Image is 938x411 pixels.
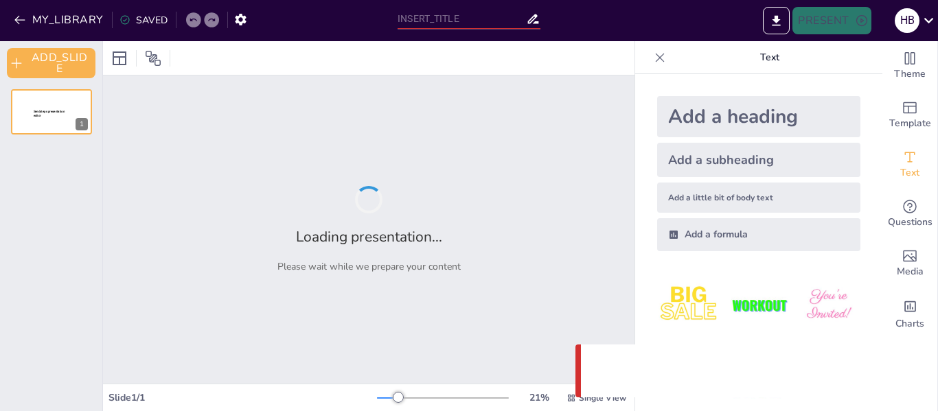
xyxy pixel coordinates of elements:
[657,96,860,137] div: Add a heading
[900,165,919,180] span: Text
[657,273,721,337] img: 1.jpeg
[894,67,926,82] span: Theme
[619,363,883,379] p: Something went wrong with the request. (CORS)
[277,260,461,273] p: Please wait while we prepare your content
[727,273,790,337] img: 2.jpeg
[657,218,860,251] div: Add a formula
[145,50,161,67] span: Position
[108,47,130,69] div: Layout
[897,264,924,279] span: Media
[888,215,933,230] span: Questions
[895,316,924,331] span: Charts
[882,91,937,140] div: Add ready made slides
[889,116,931,131] span: Template
[895,7,919,34] button: H B
[882,239,937,288] div: Add images, graphics, shapes or video
[882,41,937,91] div: Change the overall theme
[671,41,869,74] p: Text
[119,14,168,27] div: SAVED
[10,9,109,31] button: MY_LIBRARY
[882,140,937,189] div: Add text boxes
[895,8,919,33] div: H B
[398,9,526,29] input: INSERT_TITLE
[882,189,937,239] div: Get real-time input from your audience
[7,48,95,78] button: ADD_SLIDE
[11,89,92,134] div: 1
[657,183,860,213] div: Add a little bit of body text
[76,118,88,130] div: 1
[34,110,65,117] span: Sendsteps presentation editor
[108,391,377,404] div: Slide 1 / 1
[882,288,937,338] div: Add charts and graphs
[657,143,860,177] div: Add a subheading
[763,7,790,34] button: EXPORT_TO_POWERPOINT
[523,391,556,404] div: 21 %
[882,338,937,387] div: Add a table
[296,227,442,246] h2: Loading presentation...
[797,273,860,337] img: 3.jpeg
[792,7,871,34] button: PRESENT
